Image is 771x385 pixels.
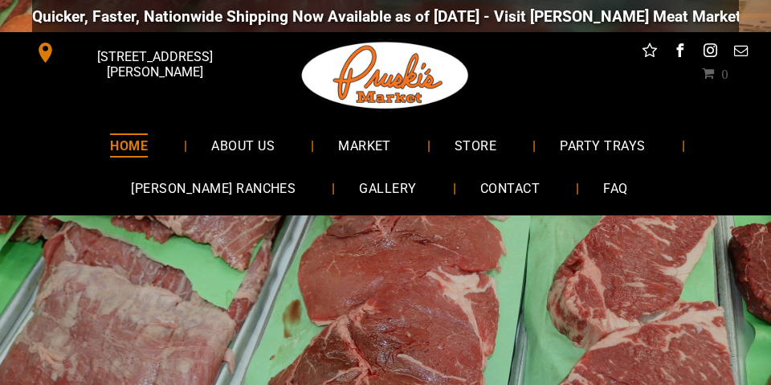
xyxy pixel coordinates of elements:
[536,124,669,166] a: PARTY TRAYS
[700,40,721,65] a: instagram
[335,167,440,210] a: GALLERY
[670,40,691,65] a: facebook
[731,40,752,65] a: email
[639,40,660,65] a: Social network
[299,32,472,119] img: Pruski-s+Market+HQ+Logo2-259w.png
[579,167,651,210] a: FAQ
[314,124,415,166] a: MARKET
[24,40,254,65] a: [STREET_ADDRESS][PERSON_NAME]
[59,41,252,88] span: [STREET_ADDRESS][PERSON_NAME]
[86,124,172,166] a: HOME
[187,124,299,166] a: ABOUT US
[456,167,564,210] a: CONTACT
[721,67,728,80] span: 0
[107,167,320,210] a: [PERSON_NAME] RANCHES
[430,124,520,166] a: STORE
